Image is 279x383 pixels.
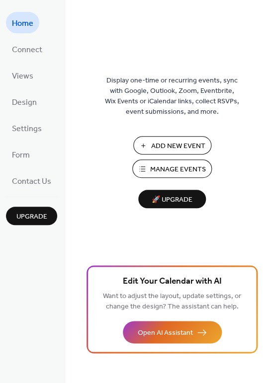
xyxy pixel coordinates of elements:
button: Manage Events [132,159,212,178]
a: Design [6,91,43,112]
span: Design [12,95,37,110]
span: 🚀 Upgrade [144,193,200,207]
span: Edit Your Calendar with AI [123,275,222,289]
span: Contact Us [12,174,51,189]
span: Upgrade [16,212,47,222]
span: Add New Event [151,141,205,152]
button: Add New Event [133,136,211,154]
button: Upgrade [6,207,57,225]
a: Views [6,65,39,86]
a: Settings [6,117,48,139]
button: 🚀 Upgrade [138,190,206,208]
a: Connect [6,38,48,60]
button: Open AI Assistant [123,321,222,343]
span: Want to adjust the layout, update settings, or change the design? The assistant can help. [103,290,241,313]
span: Home [12,16,33,31]
span: Display one-time or recurring events, sync with Google, Outlook, Zoom, Eventbrite, Wix Events or ... [105,76,239,117]
span: Views [12,69,33,84]
span: Connect [12,42,42,58]
span: Settings [12,121,42,137]
span: Open AI Assistant [138,328,193,338]
span: Manage Events [150,164,206,175]
a: Form [6,144,36,165]
a: Contact Us [6,170,57,191]
span: Form [12,148,30,163]
a: Home [6,12,39,33]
